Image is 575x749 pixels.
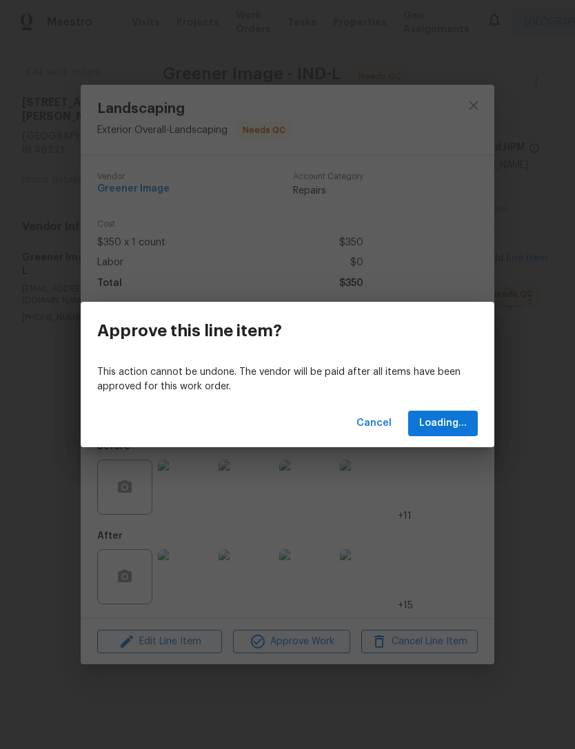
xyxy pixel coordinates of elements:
span: Cancel [356,415,392,432]
span: Loading... [419,415,467,432]
button: Loading... [408,411,478,436]
p: This action cannot be undone. The vendor will be paid after all items have been approved for this... [97,365,478,394]
h3: Approve this line item? [97,321,282,340]
button: Cancel [351,411,397,436]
